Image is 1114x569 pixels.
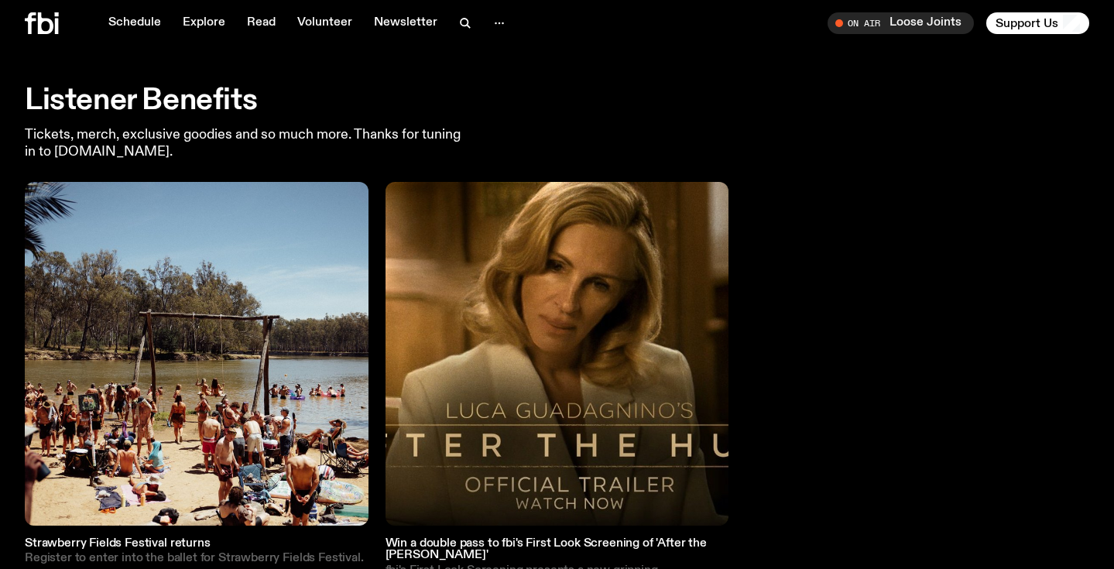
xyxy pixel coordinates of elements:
span: Support Us [996,16,1058,30]
a: Volunteer [288,12,362,34]
p: Tickets, merch, exclusive goodies and so much more. Thanks for tuning in to [DOMAIN_NAME]. [25,127,471,160]
a: Newsletter [365,12,447,34]
h2: Listener Benefits [25,87,1089,115]
h3: Strawberry Fields Festival returns [25,538,368,550]
img: Crowd gathered on the shore of the beach. [25,182,368,526]
a: Read [238,12,285,34]
h3: Win a double pass to fbi's First Look Screening of 'After the [PERSON_NAME]' [386,538,729,561]
a: Explore [173,12,235,34]
a: Schedule [99,12,170,34]
button: Support Us [986,12,1089,34]
p: Register to enter into the ballet for Strawberry Fields Festival. [25,553,368,564]
button: On AirLoose Joints [828,12,974,34]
